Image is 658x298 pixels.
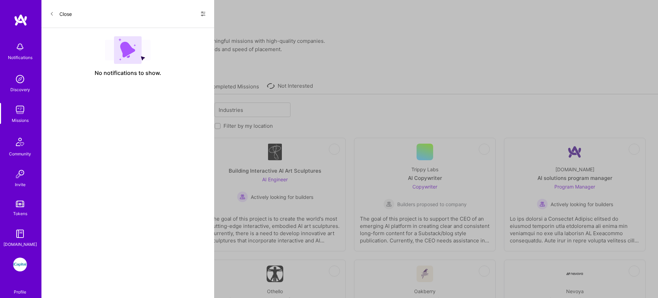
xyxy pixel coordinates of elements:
div: Notifications [8,54,32,61]
div: Profile [14,288,26,295]
div: Missions [12,117,29,124]
img: tokens [16,201,24,207]
div: Community [9,150,31,157]
a: iCapital: Building an Alternative Investment Marketplace [11,258,29,271]
button: Close [50,8,72,19]
div: Invite [15,181,26,188]
img: guide book [13,227,27,241]
img: Community [12,134,28,150]
a: Profile [11,281,29,295]
img: Invite [13,167,27,181]
img: bell [13,40,27,54]
img: discovery [13,72,27,86]
div: [DOMAIN_NAME] [3,241,37,248]
div: Discovery [10,86,30,93]
img: logo [14,14,28,26]
img: iCapital: Building an Alternative Investment Marketplace [13,258,27,271]
div: Tokens [13,210,27,217]
img: teamwork [13,103,27,117]
span: No notifications to show. [95,69,161,77]
img: empty [105,36,151,64]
